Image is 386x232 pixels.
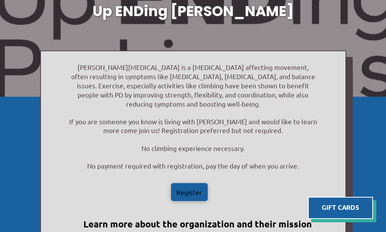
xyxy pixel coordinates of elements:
[176,189,202,195] span: Register
[69,63,318,108] p: [PERSON_NAME][MEDICAL_DATA] is a [MEDICAL_DATA] affecting movement, often resulting in symptoms l...
[69,161,318,170] p: No payment required with registration, pay the day of when you arrive.
[69,144,318,153] p: No climbing experience necessary.
[69,117,318,135] p: If you are someone you know is living with [PERSON_NAME] and would like to learn more come join u...
[171,183,208,201] a: Register
[19,1,366,21] h1: Up ENDing [PERSON_NAME]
